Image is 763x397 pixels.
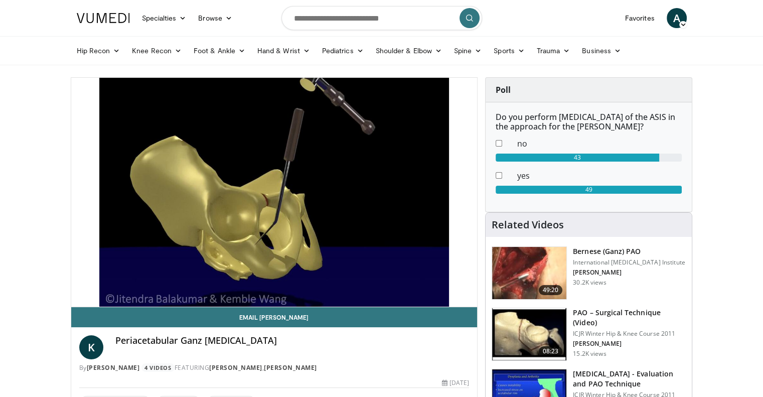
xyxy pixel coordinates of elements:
a: K [79,335,103,359]
a: 4 Videos [141,363,175,372]
a: Hip Recon [71,41,126,61]
span: 08:23 [539,346,563,356]
h6: Do you perform [MEDICAL_DATA] of the ASIS in the approach for the [PERSON_NAME]? [496,112,682,131]
a: Knee Recon [126,41,188,61]
a: Favorites [619,8,661,28]
strong: Poll [496,84,511,95]
p: [PERSON_NAME] [573,269,685,277]
a: Sports [488,41,531,61]
a: Business [576,41,627,61]
a: Specialties [136,8,193,28]
a: 08:23 PAO – Surgical Technique (Video) ICJR Winter Hip & Knee Course 2011 [PERSON_NAME] 15.2K views [492,308,686,361]
a: A [667,8,687,28]
video-js: Video Player [71,78,478,307]
div: 43 [496,154,659,162]
a: 49:20 Bernese (Ganz) PAO International [MEDICAL_DATA] Institute [PERSON_NAME] 30.2K views [492,246,686,300]
a: Browse [192,8,238,28]
a: Hand & Wrist [251,41,316,61]
p: 15.2K views [573,350,606,358]
dd: no [510,138,689,150]
p: International [MEDICAL_DATA] Institute [573,258,685,267]
a: Trauma [531,41,576,61]
a: [PERSON_NAME] [87,363,140,372]
p: ICJR Winter Hip & Knee Course 2011 [573,330,686,338]
span: 49:20 [539,285,563,295]
a: Email [PERSON_NAME] [71,307,478,327]
div: By FEATURING , [79,363,470,372]
a: Shoulder & Elbow [370,41,448,61]
p: 30.2K views [573,279,606,287]
p: [PERSON_NAME] [573,340,686,348]
h4: Periacetabular Ganz [MEDICAL_DATA] [115,335,470,346]
img: VuMedi Logo [77,13,130,23]
a: Foot & Ankle [188,41,251,61]
img: Clohisy_PAO_1.png.150x105_q85_crop-smart_upscale.jpg [492,247,566,299]
a: Pediatrics [316,41,370,61]
div: 49 [496,186,682,194]
a: [PERSON_NAME] [209,363,262,372]
h3: [MEDICAL_DATA] - Evaluation and PAO Technique [573,369,686,389]
h3: Bernese (Ganz) PAO [573,246,685,256]
h3: PAO – Surgical Technique (Video) [573,308,686,328]
a: [PERSON_NAME] [264,363,317,372]
a: Spine [448,41,488,61]
img: 297915_0000_1.png.150x105_q85_crop-smart_upscale.jpg [492,308,566,360]
div: [DATE] [442,378,469,387]
h4: Related Videos [492,219,564,231]
dd: yes [510,170,689,182]
input: Search topics, interventions [281,6,482,30]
